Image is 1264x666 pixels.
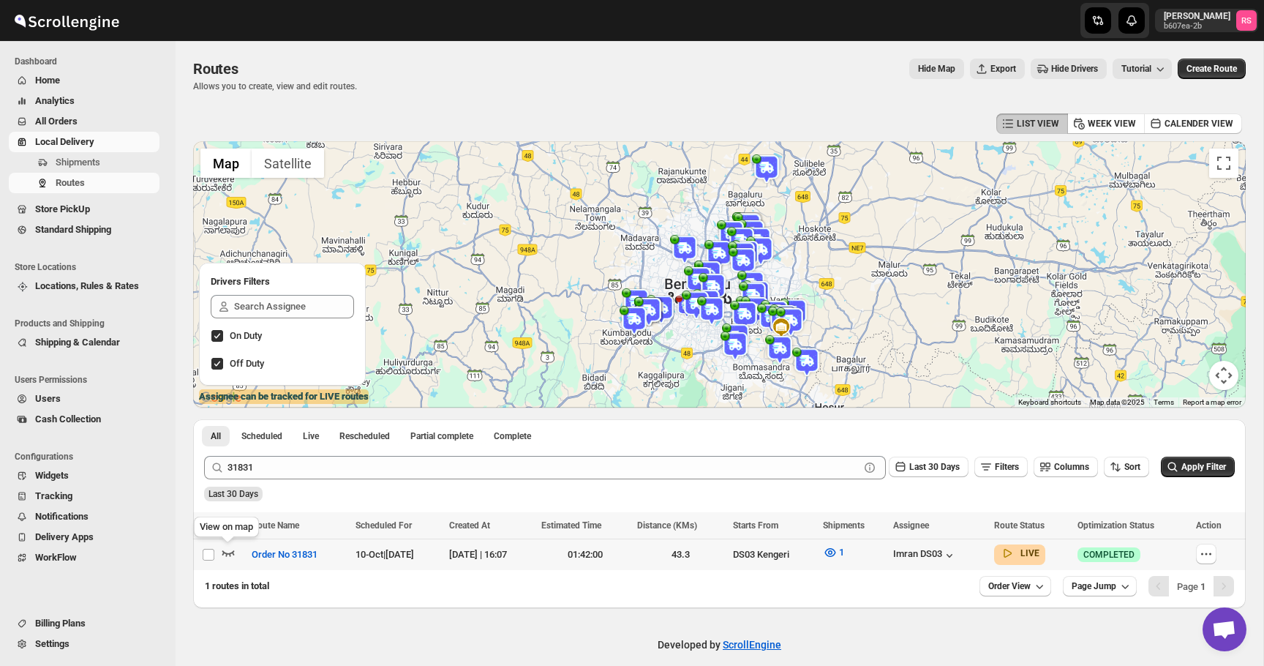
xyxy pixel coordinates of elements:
[814,541,853,564] button: 1
[1154,398,1174,406] a: Terms (opens in new tab)
[9,506,159,527] button: Notifications
[35,116,78,127] span: All Orders
[723,639,781,651] a: ScrollEngine
[252,520,299,531] span: Route Name
[9,465,159,486] button: Widgets
[1113,59,1172,79] button: Tutorial
[1018,397,1081,408] button: Keyboard shortcuts
[35,136,94,147] span: Local Delivery
[1104,457,1149,477] button: Sort
[1196,520,1222,531] span: Action
[205,580,269,591] span: 1 routes in total
[1164,10,1230,22] p: [PERSON_NAME]
[35,638,69,649] span: Settings
[658,637,781,652] p: Developed by
[9,70,159,91] button: Home
[1051,63,1098,75] span: Hide Drivers
[1090,398,1145,406] span: Map data ©2025
[1155,9,1258,32] button: User menu
[56,177,85,188] span: Routes
[35,490,72,501] span: Tracking
[909,462,960,472] span: Last 30 Days
[1088,118,1136,130] span: WEEK VIEW
[12,2,121,39] img: ScrollEngine
[823,520,865,531] span: Shipments
[1020,548,1039,558] b: LIVE
[893,548,957,563] div: Imran DS03
[197,389,245,408] a: Open this area in Google Maps (opens a new window)
[918,63,955,75] span: Hide Map
[35,618,86,629] span: Billing Plans
[35,95,75,106] span: Analytics
[1209,361,1238,390] button: Map camera controls
[35,531,94,542] span: Delivery Apps
[9,634,159,654] button: Settings
[733,547,815,562] div: DS03 Kengeri
[1034,457,1098,477] button: Columns
[1181,462,1226,472] span: Apply Filter
[35,224,111,235] span: Standard Shipping
[9,332,159,353] button: Shipping & Calendar
[1209,149,1238,178] button: Toggle fullscreen view
[990,63,1016,75] span: Export
[252,547,317,562] span: Order No 31831
[211,274,354,289] h2: Drivers Filters
[1236,10,1257,31] span: Romil Seth
[35,470,69,481] span: Widgets
[355,520,412,531] span: Scheduled For
[193,81,357,92] p: Allows you to create, view and edit routes.
[988,580,1031,592] span: Order View
[15,318,165,329] span: Products and Shipping
[241,430,282,442] span: Scheduled
[9,152,159,173] button: Shipments
[1165,118,1233,130] span: CALENDER VIEW
[1124,462,1140,472] span: Sort
[9,486,159,506] button: Tracking
[35,393,61,404] span: Users
[1178,59,1246,79] button: Create Route
[35,511,89,522] span: Notifications
[1164,22,1230,31] p: b607ea-2b
[15,261,165,273] span: Store Locations
[9,389,159,409] button: Users
[234,295,354,318] input: Search Assignee
[637,520,697,531] span: Distance (KMs)
[494,430,531,442] span: Complete
[1063,576,1137,596] button: Page Jump
[230,330,262,341] span: On Duty
[1121,64,1151,74] span: Tutorial
[994,520,1045,531] span: Route Status
[996,113,1068,134] button: LIST VIEW
[9,547,159,568] button: WorkFlow
[303,430,319,442] span: Live
[56,157,100,168] span: Shipments
[1241,16,1252,26] text: RS
[243,543,326,566] button: Order No 31831
[9,173,159,193] button: Routes
[995,462,1019,472] span: Filters
[1072,580,1116,592] span: Page Jump
[1203,607,1246,651] div: Open chat
[970,59,1025,79] button: Export
[15,56,165,67] span: Dashboard
[1077,520,1154,531] span: Optimization Status
[202,426,230,446] button: All routes
[1183,398,1241,406] a: Report a map error
[9,111,159,132] button: All Orders
[733,520,778,531] span: Starts From
[1177,581,1205,592] span: Page
[1161,457,1235,477] button: Apply Filter
[1054,462,1089,472] span: Columns
[410,430,473,442] span: Partial complete
[909,59,964,79] button: Map action label
[193,60,238,78] span: Routes
[208,489,258,499] span: Last 30 Days
[541,520,601,531] span: Estimated Time
[35,414,101,424] span: Cash Collection
[9,276,159,296] button: Locations, Rules & Rates
[339,430,390,442] span: Rescheduled
[252,149,324,178] button: Show satellite imagery
[35,280,139,291] span: Locations, Rules & Rates
[9,91,159,111] button: Analytics
[1031,59,1107,79] button: Hide Drivers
